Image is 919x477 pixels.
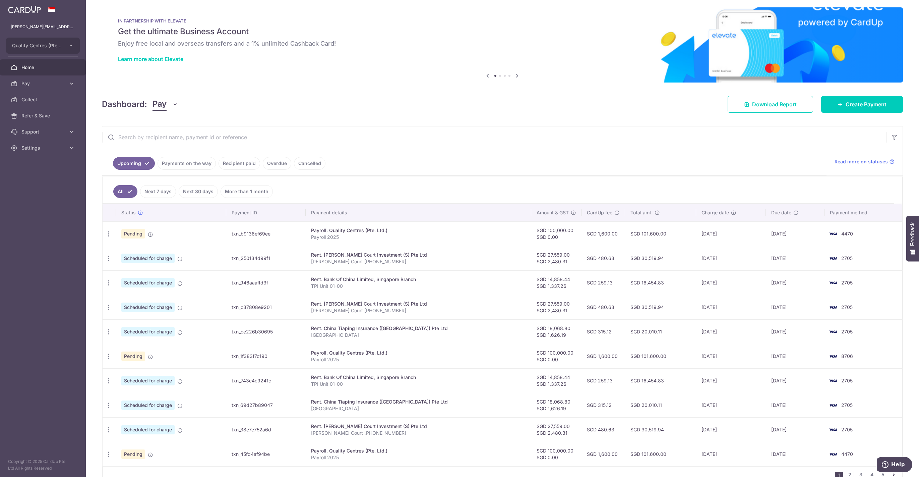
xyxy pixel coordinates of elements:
[537,209,569,216] span: Amount & GST
[121,376,175,385] span: Scheduled for charge
[221,185,273,198] a: More than 1 month
[846,100,886,108] span: Create Payment
[766,368,824,393] td: [DATE]
[841,451,853,457] span: 4470
[625,246,696,270] td: SGD 30,519.94
[581,270,625,295] td: SGD 259.13
[531,221,581,246] td: SGD 100,000.00 SGD 0.00
[263,157,291,170] a: Overdue
[121,425,175,434] span: Scheduled for charge
[824,204,902,221] th: Payment method
[906,216,919,261] button: Feedback - Show survey
[306,204,531,221] th: Payment details
[766,417,824,442] td: [DATE]
[311,227,526,234] div: Payroll. Quality Centres (Pte. Ltd.)
[311,430,526,436] p: [PERSON_NAME] Court [PHONE_NUMBER]
[826,279,840,287] img: Bank Card
[121,229,145,238] span: Pending
[226,368,306,393] td: txn_743c4c9241c
[910,222,916,246] span: Feedback
[531,344,581,368] td: SGD 100,000.00 SGD 0.00
[113,157,155,170] a: Upcoming
[140,185,176,198] a: Next 7 days
[226,417,306,442] td: txn_38e7e752a6d
[121,209,136,216] span: Status
[696,393,766,417] td: [DATE]
[696,417,766,442] td: [DATE]
[752,100,797,108] span: Download Report
[841,231,853,236] span: 4470
[311,258,526,265] p: [PERSON_NAME] Court [PHONE_NUMBER]
[581,368,625,393] td: SGD 259.13
[625,442,696,466] td: SGD 101,600.00
[531,246,581,270] td: SGD 27,559.00 SGD 2,480.31
[826,450,840,458] img: Bank Card
[179,185,218,198] a: Next 30 days
[531,417,581,442] td: SGD 27,559.00 SGD 2,480.31
[835,158,895,165] a: Read more on statuses
[581,442,625,466] td: SGD 1,600.00
[311,381,526,387] p: TPI Unit 01-00
[219,157,260,170] a: Recipient paid
[766,319,824,344] td: [DATE]
[118,56,183,62] a: Learn more about Elevate
[826,401,840,409] img: Bank Card
[766,221,824,246] td: [DATE]
[118,40,887,48] h6: Enjoy free local and overseas transfers and a 1% unlimited Cashback Card!
[696,221,766,246] td: [DATE]
[226,344,306,368] td: txn_1f383f7c190
[826,328,840,336] img: Bank Card
[696,368,766,393] td: [DATE]
[12,42,62,49] span: Quality Centres (Pte. Ltd.)
[821,96,903,113] a: Create Payment
[587,209,612,216] span: CardUp fee
[696,295,766,319] td: [DATE]
[121,449,145,459] span: Pending
[766,295,824,319] td: [DATE]
[625,393,696,417] td: SGD 20,010.11
[581,246,625,270] td: SGD 480.63
[581,221,625,246] td: SGD 1,600.00
[121,254,175,263] span: Scheduled for charge
[625,344,696,368] td: SGD 101,600.00
[826,254,840,262] img: Bank Card
[766,246,824,270] td: [DATE]
[826,426,840,434] img: Bank Card
[311,252,526,258] div: Rent. [PERSON_NAME] Court Investment (S) Pte Ltd
[841,280,853,285] span: 2705
[841,353,853,359] span: 8706
[226,246,306,270] td: txn_250134d99f1
[226,319,306,344] td: txn_ce226b30695
[311,447,526,454] div: Payroll. Quality Centres (Pte. Ltd.)
[152,98,178,111] button: Pay
[21,64,66,71] span: Home
[531,442,581,466] td: SGD 100,000.00 SGD 0.00
[696,319,766,344] td: [DATE]
[766,344,824,368] td: [DATE]
[701,209,729,216] span: Charge date
[226,295,306,319] td: txn_c37808e9201
[766,442,824,466] td: [DATE]
[311,234,526,241] p: Payroll 2025
[531,295,581,319] td: SGD 27,559.00 SGD 2,480.31
[102,98,147,110] h4: Dashboard:
[121,327,175,336] span: Scheduled for charge
[118,18,887,23] p: IN PARTNERSHIP WITH ELEVATE
[311,283,526,289] p: TPI Unit 01-00
[226,393,306,417] td: txn_69d27b89047
[226,442,306,466] td: txn_45fd4af94be
[630,209,653,216] span: Total amt.
[102,7,903,83] img: Renovation banner
[294,157,325,170] a: Cancelled
[6,38,80,54] button: Quality Centres (Pte. Ltd.)
[625,221,696,246] td: SGD 101,600.00
[625,270,696,295] td: SGD 16,454.83
[311,423,526,430] div: Rent. [PERSON_NAME] Court Investment (S) Pte Ltd
[226,221,306,246] td: txn_b9136ef69ee
[581,295,625,319] td: SGD 480.63
[841,378,853,383] span: 2705
[841,255,853,261] span: 2705
[625,295,696,319] td: SGD 30,519.94
[581,393,625,417] td: SGD 315.12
